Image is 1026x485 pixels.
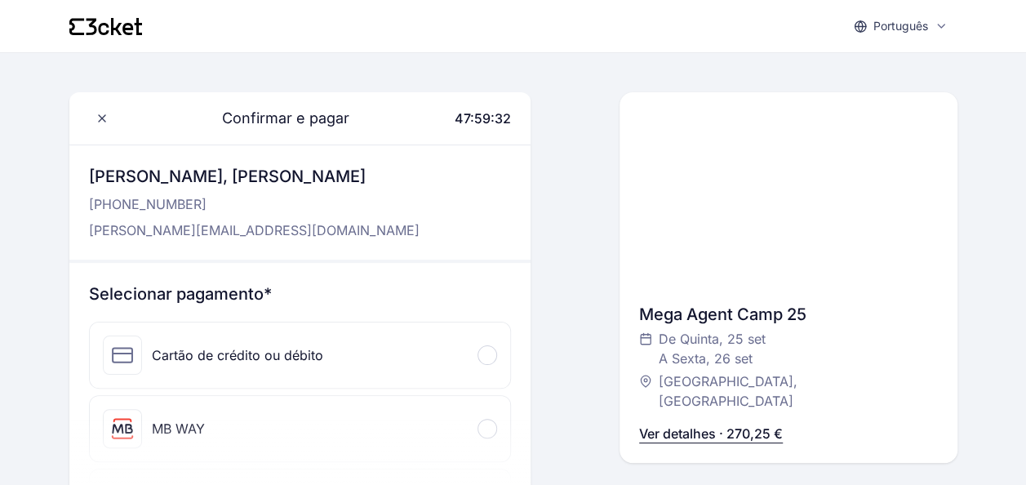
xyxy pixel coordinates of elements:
[89,194,420,214] p: [PHONE_NUMBER]
[659,329,766,368] span: De Quinta, 25 set A Sexta, 26 set
[202,107,349,130] span: Confirmar e pagar
[152,345,323,365] div: Cartão de crédito ou débito
[659,372,921,411] span: [GEOGRAPHIC_DATA], [GEOGRAPHIC_DATA]
[455,110,511,127] span: 47:59:32
[89,165,420,188] h3: [PERSON_NAME], [PERSON_NAME]
[873,18,928,34] p: Português
[89,220,420,240] p: [PERSON_NAME][EMAIL_ADDRESS][DOMAIN_NAME]
[639,424,783,443] p: Ver detalhes · 270,25 €
[639,303,937,326] div: Mega Agent Camp 25
[152,419,205,438] div: MB WAY
[89,283,512,305] h3: Selecionar pagamento*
